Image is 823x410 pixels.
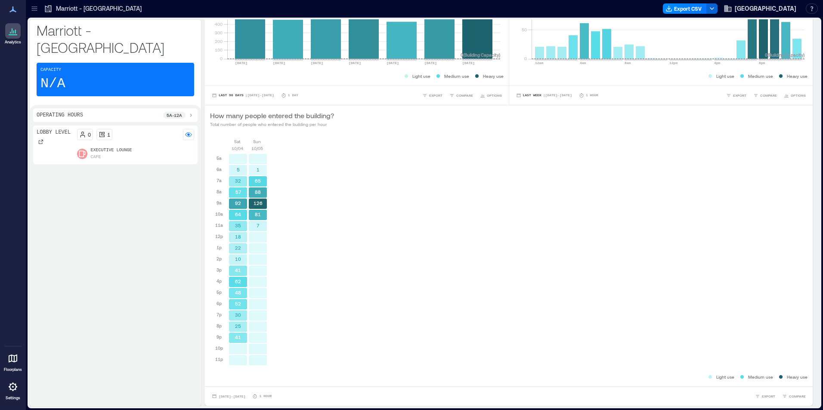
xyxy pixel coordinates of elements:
[724,91,748,100] button: EXPORT
[387,61,399,65] text: [DATE]
[4,367,22,372] p: Floorplans
[37,112,83,119] p: Operating Hours
[791,93,806,98] span: OPTIONS
[412,73,430,80] p: Light use
[759,61,765,65] text: 8pm
[215,21,223,27] tspan: 400
[235,234,241,239] text: 18
[254,200,263,206] text: 126
[483,73,504,80] p: Heavy use
[215,39,223,44] tspan: 200
[535,61,543,65] text: 12am
[88,131,91,138] p: 0
[448,91,475,100] button: COMPARE
[235,211,241,217] text: 64
[753,392,777,401] button: EXPORT
[780,392,808,401] button: COMPARE
[235,178,241,184] text: 32
[215,47,223,52] tspan: 100
[669,61,678,65] text: 12pm
[56,4,142,13] p: Marriott - [GEOGRAPHIC_DATA]
[210,392,247,401] button: [DATE]-[DATE]
[787,73,808,80] p: Heavy use
[752,91,779,100] button: COMPARE
[91,147,132,154] p: Executive Lounge
[349,61,361,65] text: [DATE]
[735,4,796,13] span: [GEOGRAPHIC_DATA]
[760,93,777,98] span: COMPARE
[733,93,746,98] span: EXPORT
[424,61,437,65] text: [DATE]
[782,91,808,100] button: OPTIONS
[40,67,61,73] p: Capacity
[220,56,223,61] tspan: 0
[259,394,272,399] p: 1 Hour
[487,93,502,98] span: OPTIONS
[210,91,276,100] button: Last 90 Days |[DATE]-[DATE]
[37,21,194,56] p: Marriott - [GEOGRAPHIC_DATA]
[3,376,23,403] a: Settings
[580,61,586,65] text: 4am
[421,91,444,100] button: EXPORT
[748,73,773,80] p: Medium use
[2,21,24,47] a: Analytics
[107,131,110,138] p: 1
[37,129,71,136] p: Lobby Level
[257,167,260,172] text: 1
[217,177,222,184] p: 7a
[5,40,21,45] p: Analytics
[586,93,598,98] p: 1 Hour
[255,189,261,195] text: 88
[237,167,240,172] text: 5
[215,222,223,229] p: 11a
[663,3,707,14] button: Export CSV
[478,91,504,100] button: OPTIONS
[288,93,298,98] p: 1 Day
[235,245,241,251] text: 22
[789,394,806,399] span: COMPARE
[524,56,526,61] tspan: 0
[521,27,526,32] tspan: 50
[514,91,574,100] button: Last Week |[DATE]-[DATE]
[625,61,631,65] text: 8am
[217,155,222,162] p: 5a
[255,178,261,184] text: 65
[721,2,799,15] button: [GEOGRAPHIC_DATA]
[235,200,241,206] text: 92
[210,121,334,128] p: Total number of people who entered the building per hour
[429,93,442,98] span: EXPORT
[217,244,222,251] p: 1p
[40,75,65,92] p: N/A
[234,138,240,145] p: Sat
[714,61,721,65] text: 4pm
[232,145,243,152] p: 10/04
[219,395,245,398] span: [DATE] - [DATE]
[167,112,182,119] p: 5a - 12a
[251,145,263,152] p: 10/05
[1,348,25,375] a: Floorplans
[215,30,223,35] tspan: 300
[253,138,261,145] p: Sun
[215,233,223,240] p: 12p
[235,61,248,65] text: [DATE]
[217,166,222,173] p: 6a
[716,73,734,80] p: Light use
[255,211,261,217] text: 81
[787,373,808,380] p: Heavy use
[6,395,20,401] p: Settings
[235,189,241,195] text: 57
[762,394,775,399] span: EXPORT
[91,154,101,161] p: Cafe
[456,93,473,98] span: COMPARE
[716,373,734,380] p: Light use
[210,110,334,121] p: How many people entered the building?
[215,211,223,217] p: 10a
[217,199,222,206] p: 9a
[444,73,469,80] p: Medium use
[273,61,285,65] text: [DATE]
[257,223,260,228] text: 7
[462,61,475,65] text: [DATE]
[235,223,241,228] text: 35
[748,373,773,380] p: Medium use
[311,61,323,65] text: [DATE]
